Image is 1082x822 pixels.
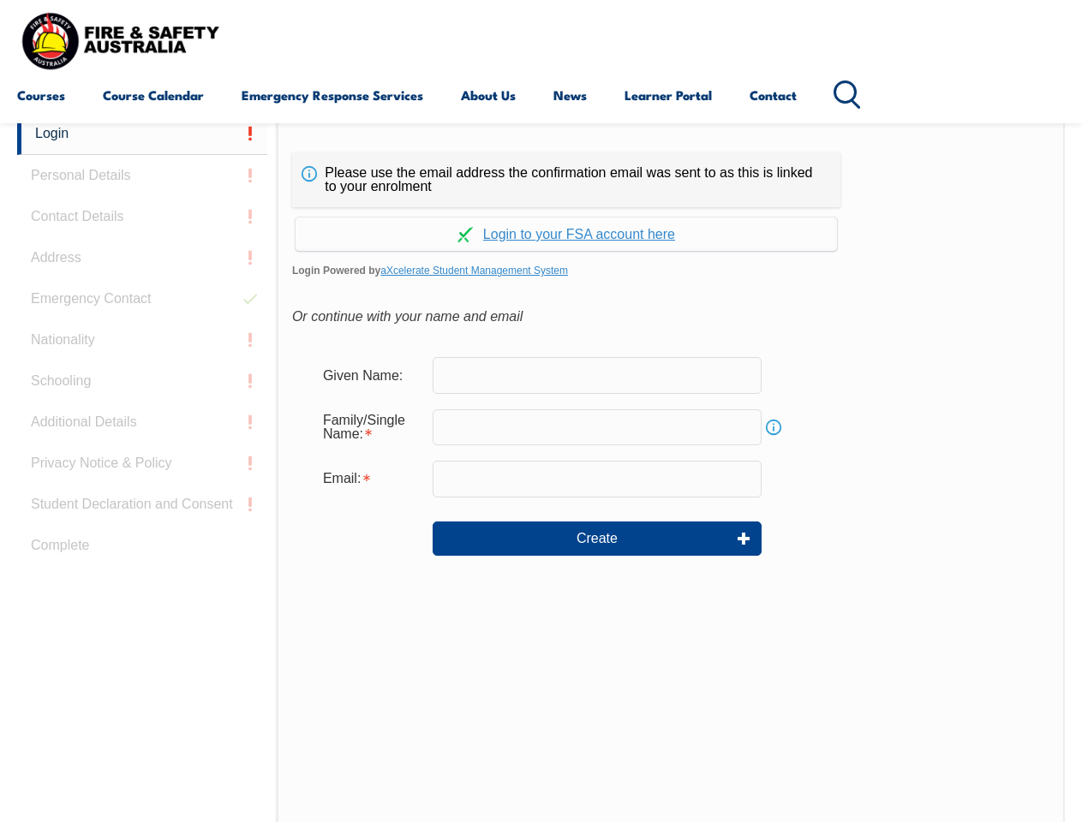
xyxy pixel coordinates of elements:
[17,74,65,116] a: Courses
[457,227,473,242] img: Log in withaxcelerate
[242,74,423,116] a: Emergency Response Services
[750,74,797,116] a: Contact
[292,152,840,207] div: Please use the email address the confirmation email was sent to as this is linked to your enrolment
[103,74,204,116] a: Course Calendar
[292,258,1049,283] span: Login Powered by
[625,74,712,116] a: Learner Portal
[309,359,433,391] div: Given Name:
[553,74,587,116] a: News
[309,404,433,450] div: Family/Single Name is required.
[292,304,1049,330] div: Or continue with your name and email
[380,265,568,277] a: aXcelerate Student Management System
[762,415,786,439] a: Info
[17,113,267,155] a: Login
[309,462,433,495] div: Email is required.
[461,74,516,116] a: About Us
[433,521,762,556] button: Create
